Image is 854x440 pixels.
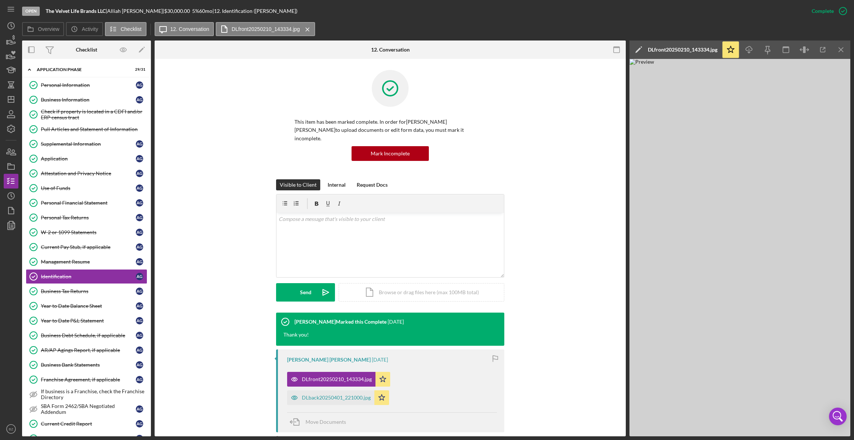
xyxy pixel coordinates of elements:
label: Activity [82,26,98,32]
div: [PERSON_NAME] Marked this Complete [294,319,387,325]
div: A G [136,302,143,310]
a: Attestation and Privacy NoticeAG [26,166,147,181]
div: Personal Information [41,82,136,88]
button: Request Docs [353,179,391,190]
div: Identification [41,274,136,279]
div: If business is a Franchise, check the Franchise Directory [41,388,147,400]
a: Year to Date Balance SheetAG [26,299,147,313]
a: Use of FundsAG [26,181,147,196]
a: Management ResumeAG [26,254,147,269]
div: A G [136,288,143,295]
label: 12. Conversation [170,26,209,32]
div: Use of Funds [41,185,136,191]
div: Check if property is located in a CDFI and/or ERP census tract [41,109,147,120]
div: A G [136,405,143,413]
a: Business Tax ReturnsAG [26,284,147,299]
div: Personal Tax Returns [41,215,136,221]
div: A G [136,258,143,265]
div: A G [136,81,143,89]
div: DLfront20250210_143334.jpg [648,47,717,53]
label: DLfront20250210_143334.jpg [232,26,300,32]
a: Personal InformationAG [26,78,147,92]
div: Application [41,156,136,162]
div: AR/AP Agings Report, if applicable [41,347,136,353]
div: DLback20250401_221000.jpg [302,395,371,401]
div: Open Intercom Messenger [829,408,847,425]
div: Mark Incomplete [371,146,410,161]
div: Management Resume [41,259,136,265]
time: 2025-07-22 23:07 [372,357,388,363]
a: Pull Articles and Statement of Information [26,122,147,137]
a: Business InformationAG [26,92,147,107]
button: Send [276,283,335,302]
div: A G [136,273,143,280]
div: A G [136,420,143,427]
a: Supplemental InformationAG [26,137,147,151]
div: | 12. Identification ([PERSON_NAME]) [212,8,297,14]
div: A G [136,229,143,236]
button: Complete [804,4,850,18]
text: BZ [9,427,13,431]
div: A G [136,199,143,207]
div: A G [136,140,143,148]
a: SBA Form 2462/SBA Negotiated AddendumAG [26,402,147,416]
div: [PERSON_NAME] [PERSON_NAME] [287,357,371,363]
div: A G [136,243,143,251]
a: Year to Date P&L StatementAG [26,313,147,328]
div: A G [136,155,143,162]
div: 5 % [192,8,199,14]
div: Application Phase [37,67,127,72]
a: Business Debt Schedule, if applicableAG [26,328,147,343]
span: Move Documents [306,419,346,425]
a: Franchise Agreement, if applicableAG [26,372,147,387]
a: AR/AP Agings Report, if applicableAG [26,343,147,358]
div: DLfront20250210_143334.jpg [302,376,372,382]
button: Activity [66,22,103,36]
time: 2025-07-23 18:14 [388,319,404,325]
button: Internal [324,179,349,190]
b: The Velvet Life Brands LLC [46,8,106,14]
div: Business Tax Returns [41,288,136,294]
a: Personal Financial StatementAG [26,196,147,210]
div: Request Docs [357,179,388,190]
button: Move Documents [287,413,353,431]
div: A G [136,332,143,339]
div: | [46,8,107,14]
div: Business Debt Schedule, if applicable [41,332,136,338]
div: SBA Form 2462/SBA Negotiated Addendum [41,403,136,415]
div: Complete [812,4,834,18]
div: Send [300,283,311,302]
div: A G [136,96,143,103]
div: 60 mo [199,8,212,14]
label: Overview [38,26,59,32]
button: Visible to Client [276,179,320,190]
button: Mark Incomplete [352,146,429,161]
button: BZ [4,422,18,436]
a: Current Credit ReportAG [26,416,147,431]
button: 12. Conversation [155,22,214,36]
button: Checklist [105,22,147,36]
div: Alliah [PERSON_NAME] | [107,8,164,14]
div: $30,000.00 [164,8,192,14]
div: Personal Financial Statement [41,200,136,206]
a: IdentificationAG [26,269,147,284]
div: A G [136,317,143,324]
div: Year to Date P&L Statement [41,318,136,324]
div: Internal [328,179,346,190]
div: 29 / 31 [132,67,145,72]
div: Pull Articles and Statement of Information [41,126,147,132]
div: Franchise Agreement, if applicable [41,377,136,383]
a: If business is a Franchise, check the Franchise Directory [26,387,147,402]
a: Check if property is located in a CDFI and/or ERP census tract [26,107,147,122]
a: W-2 or 1099 StatementsAG [26,225,147,240]
div: 12. Conversation [371,47,410,53]
div: A G [136,214,143,221]
a: Personal Tax ReturnsAG [26,210,147,225]
div: A G [136,170,143,177]
div: A G [136,184,143,192]
div: W-2 or 1099 Statements [41,229,136,235]
img: Preview [629,59,850,436]
a: Business Bank StatementsAG [26,358,147,372]
div: Thank you! [283,331,309,338]
div: Business Bank Statements [41,362,136,368]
